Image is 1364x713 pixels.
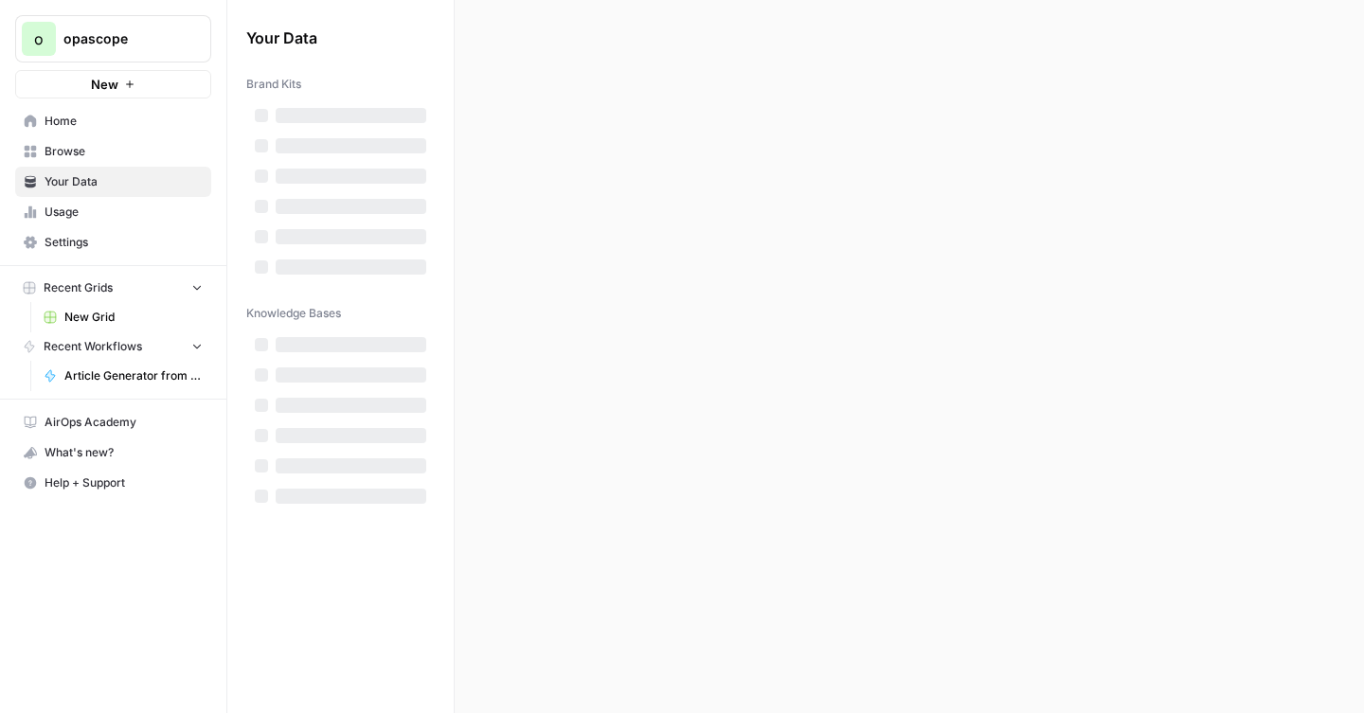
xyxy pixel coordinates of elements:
[64,367,203,384] span: Article Generator from KW
[45,474,203,491] span: Help + Support
[45,113,203,130] span: Home
[45,234,203,251] span: Settings
[15,197,211,227] a: Usage
[35,302,211,332] a: New Grid
[15,332,211,361] button: Recent Workflows
[16,438,210,467] div: What's new?
[15,15,211,62] button: Workspace: opascope
[34,27,44,50] span: o
[15,468,211,498] button: Help + Support
[45,173,203,190] span: Your Data
[246,76,301,93] span: Brand Kits
[44,338,142,355] span: Recent Workflows
[63,29,178,48] span: opascope
[15,437,211,468] button: What's new?
[15,136,211,167] a: Browse
[35,361,211,391] a: Article Generator from KW
[15,167,211,197] a: Your Data
[15,407,211,437] a: AirOps Academy
[45,204,203,221] span: Usage
[45,414,203,431] span: AirOps Academy
[44,279,113,296] span: Recent Grids
[246,305,341,322] span: Knowledge Bases
[91,75,118,94] span: New
[45,143,203,160] span: Browse
[15,106,211,136] a: Home
[15,227,211,258] a: Settings
[15,274,211,302] button: Recent Grids
[64,309,203,326] span: New Grid
[15,70,211,98] button: New
[246,27,412,49] span: Your Data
